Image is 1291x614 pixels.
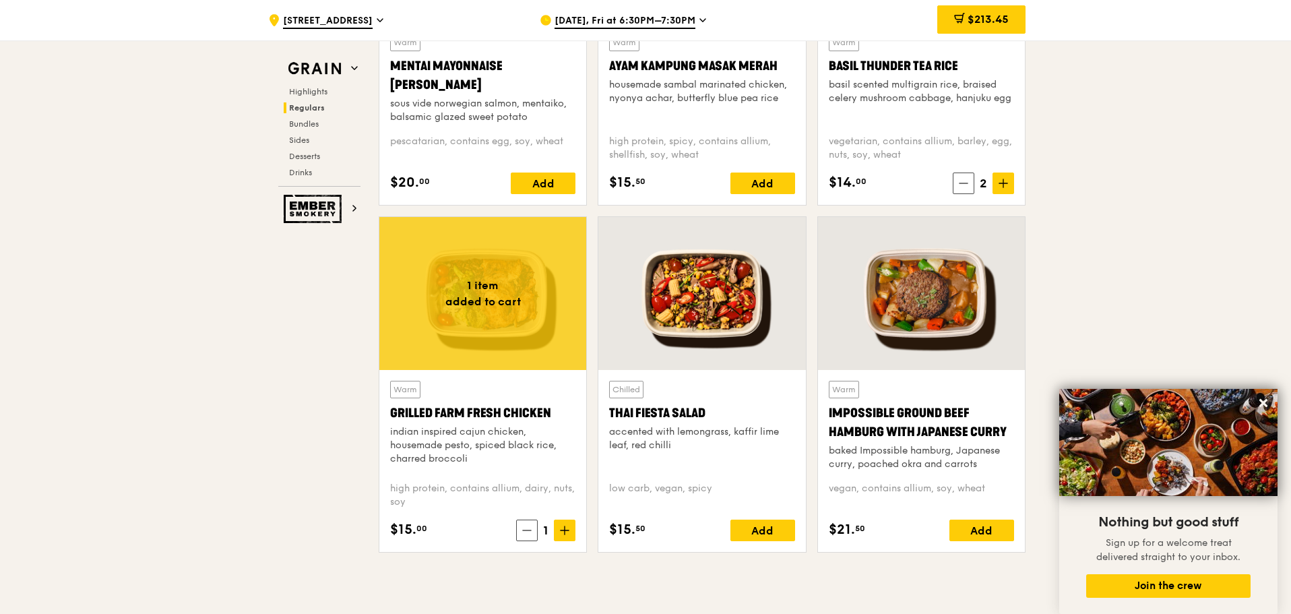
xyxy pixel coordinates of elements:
[829,482,1014,509] div: vegan, contains allium, soy, wheat
[1059,389,1278,496] img: DSC07876-Edit02-Large.jpeg
[829,444,1014,471] div: baked Impossible hamburg, Japanese curry, poached okra and carrots
[289,152,320,161] span: Desserts
[949,520,1014,541] div: Add
[829,57,1014,75] div: Basil Thunder Tea Rice
[609,135,794,162] div: high protein, spicy, contains allium, shellfish, soy, wheat
[390,381,420,398] div: Warm
[511,173,575,194] div: Add
[284,195,346,223] img: Ember Smokery web logo
[855,523,865,534] span: 50
[538,521,554,540] span: 1
[289,87,327,96] span: Highlights
[635,523,645,534] span: 50
[390,34,420,51] div: Warm
[829,381,859,398] div: Warm
[390,57,575,94] div: Mentai Mayonnaise [PERSON_NAME]
[284,57,346,81] img: Grain web logo
[609,57,794,75] div: Ayam Kampung Masak Merah
[609,404,794,423] div: Thai Fiesta Salad
[609,482,794,509] div: low carb, vegan, spicy
[968,13,1009,26] span: $213.45
[635,176,645,187] span: 50
[390,425,575,466] div: indian inspired cajun chicken, housemade pesto, spiced black rice, charred broccoli
[289,135,309,145] span: Sides
[609,381,643,398] div: Chilled
[829,173,856,193] span: $14.
[416,523,427,534] span: 00
[1096,537,1240,563] span: Sign up for a welcome treat delivered straight to your inbox.
[609,425,794,452] div: accented with lemongrass, kaffir lime leaf, red chilli
[856,176,867,187] span: 00
[1086,574,1251,598] button: Join the crew
[390,404,575,423] div: Grilled Farm Fresh Chicken
[609,34,639,51] div: Warm
[609,173,635,193] span: $15.
[1253,392,1274,414] button: Close
[609,78,794,105] div: housemade sambal marinated chicken, nyonya achar, butterfly blue pea rice
[283,14,373,29] span: [STREET_ADDRESS]
[289,168,312,177] span: Drinks
[390,173,419,193] span: $20.
[829,34,859,51] div: Warm
[829,520,855,540] span: $21.
[974,174,993,193] span: 2
[829,404,1014,441] div: Impossible Ground Beef Hamburg with Japanese Curry
[390,520,416,540] span: $15.
[730,520,795,541] div: Add
[609,520,635,540] span: $15.
[289,103,325,113] span: Regulars
[419,176,430,187] span: 00
[829,78,1014,105] div: basil scented multigrain rice, braised celery mushroom cabbage, hanjuku egg
[390,135,575,162] div: pescatarian, contains egg, soy, wheat
[390,97,575,124] div: sous vide norwegian salmon, mentaiko, balsamic glazed sweet potato
[555,14,695,29] span: [DATE], Fri at 6:30PM–7:30PM
[1098,514,1238,530] span: Nothing but good stuff
[289,119,319,129] span: Bundles
[829,135,1014,162] div: vegetarian, contains allium, barley, egg, nuts, soy, wheat
[730,173,795,194] div: Add
[390,482,575,509] div: high protein, contains allium, dairy, nuts, soy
